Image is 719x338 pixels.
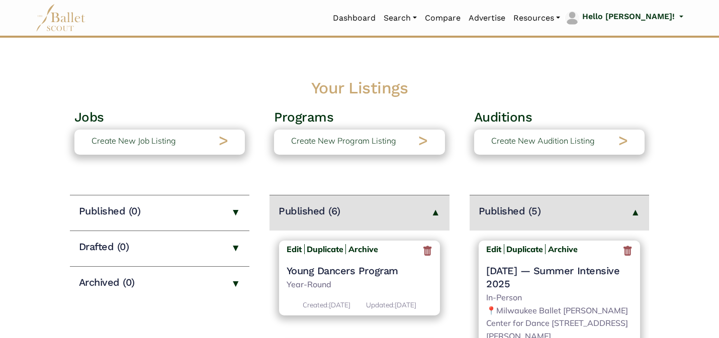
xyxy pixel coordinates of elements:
[291,135,396,148] p: Create New Program Listing
[506,244,543,254] a: Duplicate
[545,244,578,254] a: Archive
[79,204,141,217] h4: Published (0)
[79,276,135,289] h4: Archived (0)
[287,244,305,254] a: Edit
[79,240,129,253] h4: Drafted (0)
[509,8,564,29] a: Resources
[74,109,245,126] h3: Jobs
[465,8,509,29] a: Advertise
[287,278,433,291] p: Year-Round
[279,204,340,217] h4: Published (6)
[565,11,579,25] img: profile picture
[307,244,343,254] a: Duplicate
[486,264,633,290] a: [DATE] — Summer Intensive 2025
[274,130,445,155] a: Create New Program Listing>
[380,8,421,29] a: Search
[479,204,541,217] h4: Published (5)
[486,244,504,254] a: Edit
[345,244,378,254] a: Archive
[274,109,445,126] h3: Programs
[366,300,395,309] span: Updated:
[421,8,465,29] a: Compare
[486,264,633,290] h4: [DATE]
[548,244,578,254] b: Archive
[219,130,228,151] h2: >
[287,264,433,277] a: Young Dancers Program
[582,10,675,23] p: Hello [PERSON_NAME]!
[474,130,645,155] a: Create New Audition Listing>
[366,299,416,310] p: [DATE]
[486,265,619,290] span: — Summer Intensive 2025
[418,130,428,151] h2: >
[303,300,329,309] span: Created:
[348,244,378,254] b: Archive
[92,135,176,148] p: Create New Job Listing
[303,299,350,310] p: [DATE]
[74,130,245,155] a: Create New Job Listing>
[491,135,595,148] p: Create New Audition Listing
[564,10,683,26] a: profile picture Hello [PERSON_NAME]!
[486,244,501,254] b: Edit
[329,8,380,29] a: Dashboard
[618,130,628,151] h2: >
[474,109,645,126] h3: Auditions
[287,244,302,254] b: Edit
